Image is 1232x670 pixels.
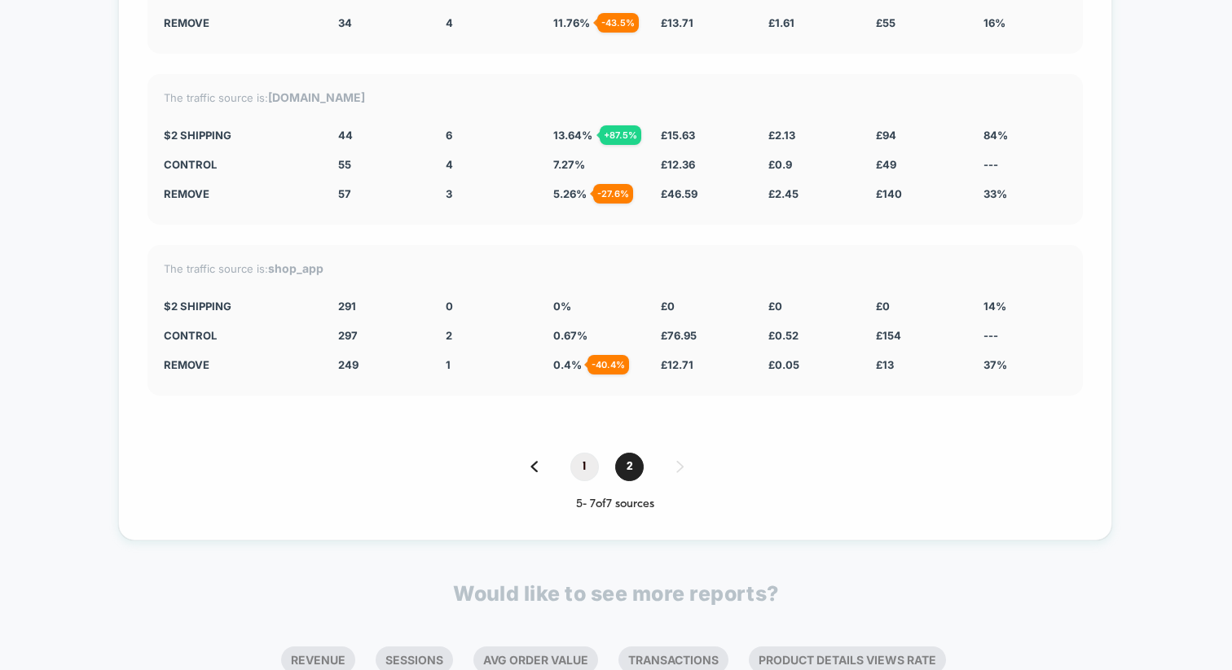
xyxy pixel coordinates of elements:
[983,358,1067,371] div: 37%
[876,129,896,142] span: £ 94
[164,187,314,200] div: Remove
[446,358,451,371] span: 1
[768,329,799,342] span: £ 0.52
[446,329,452,342] span: 2
[661,16,693,29] span: £ 13.71
[661,187,697,200] span: £ 46.59
[983,329,1067,342] div: ---
[338,300,356,313] span: 291
[661,158,695,171] span: £ 12.36
[268,261,323,275] strong: shop_app
[446,16,453,29] span: 4
[147,497,1083,511] div: 5 - 7 of 7 sources
[768,16,794,29] span: £ 1.61
[553,16,590,29] span: 11.76 %
[876,329,901,342] span: £ 154
[661,129,695,142] span: £ 15.63
[983,158,1067,171] div: ---
[338,187,351,200] span: 57
[164,129,314,142] div: $2 Shipping
[661,300,675,313] span: £ 0
[530,461,538,472] img: pagination back
[600,125,641,145] div: + 87.5 %
[587,355,629,374] div: - 40.4 %
[876,187,902,200] span: £ 140
[553,129,592,142] span: 13.64 %
[983,16,1067,29] div: 16%
[593,184,633,204] div: - 27.6 %
[615,453,644,481] span: 2
[768,187,799,200] span: £ 2.45
[164,158,314,171] div: CONTROL
[876,158,896,171] span: £ 49
[446,300,453,313] span: 0
[164,329,314,342] div: CONTROL
[553,329,587,342] span: 0.67 %
[768,358,799,371] span: £ 0.05
[876,358,894,371] span: £ 13
[338,329,358,342] span: 297
[570,453,599,481] span: 1
[338,129,353,142] span: 44
[553,187,587,200] span: 5.26 %
[983,300,1067,313] div: 14%
[768,300,782,313] span: £ 0
[164,358,314,371] div: Remove
[768,158,792,171] span: £ 0.9
[661,358,693,371] span: £ 12.71
[983,129,1067,142] div: 84%
[553,300,571,313] span: 0 %
[164,90,1067,104] div: The traffic source is:
[446,129,452,142] span: 6
[164,261,1067,275] div: The traffic source is:
[597,13,639,33] div: - 43.5 %
[553,158,585,171] span: 7.27 %
[453,581,779,606] p: Would like to see more reports?
[876,16,895,29] span: £ 55
[446,158,453,171] span: 4
[983,187,1067,200] div: 33%
[338,158,351,171] span: 55
[338,358,359,371] span: 249
[164,300,314,313] div: $2 Shipping
[876,300,890,313] span: £ 0
[268,90,365,104] strong: [DOMAIN_NAME]
[446,187,452,200] span: 3
[661,329,697,342] span: £ 76.95
[553,358,582,371] span: 0.4 %
[338,16,352,29] span: 34
[768,129,795,142] span: £ 2.13
[164,16,314,29] div: Remove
